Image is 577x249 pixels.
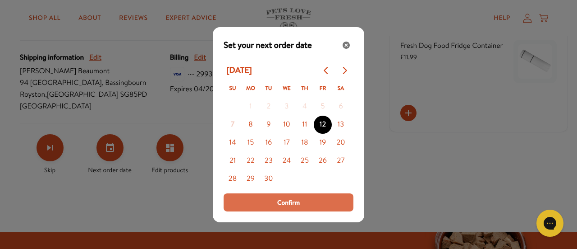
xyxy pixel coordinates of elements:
button: 19 [314,134,332,152]
button: 30 [260,170,278,188]
button: Go to next month [335,61,353,80]
button: 27 [332,152,350,170]
button: 15 [242,134,260,152]
th: Friday [314,80,332,98]
button: 1 [242,98,260,116]
button: 16 [260,134,278,152]
th: Thursday [296,80,314,98]
button: 20 [332,134,350,152]
button: 4 [296,98,314,116]
th: Sunday [224,80,242,98]
th: Saturday [332,80,350,98]
button: Close [339,38,353,52]
th: Monday [242,80,260,98]
button: 12 [314,116,332,134]
button: 25 [296,152,314,170]
button: 7 [224,116,242,134]
button: 22 [242,152,260,170]
button: 18 [296,134,314,152]
span: Confirm [277,197,300,207]
button: 10 [278,116,296,134]
button: 17 [278,134,296,152]
button: 6 [332,98,350,116]
button: 11 [296,116,314,134]
button: 13 [332,116,350,134]
button: 28 [224,170,242,188]
th: Tuesday [260,80,278,98]
button: 3 [278,98,296,116]
button: 8 [242,116,260,134]
th: Wednesday [278,80,296,98]
button: 14 [224,134,242,152]
div: [DATE] [224,62,255,78]
button: 9 [260,116,278,134]
button: Process subscription date change [224,193,353,211]
span: Set your next order date [224,39,312,52]
button: 29 [242,170,260,188]
button: 21 [224,152,242,170]
button: 2 [260,98,278,116]
iframe: Gorgias live chat messenger [532,207,568,240]
button: 23 [260,152,278,170]
button: 24 [278,152,296,170]
button: Go to previous month [317,61,335,80]
button: 5 [314,98,332,116]
button: 26 [314,152,332,170]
